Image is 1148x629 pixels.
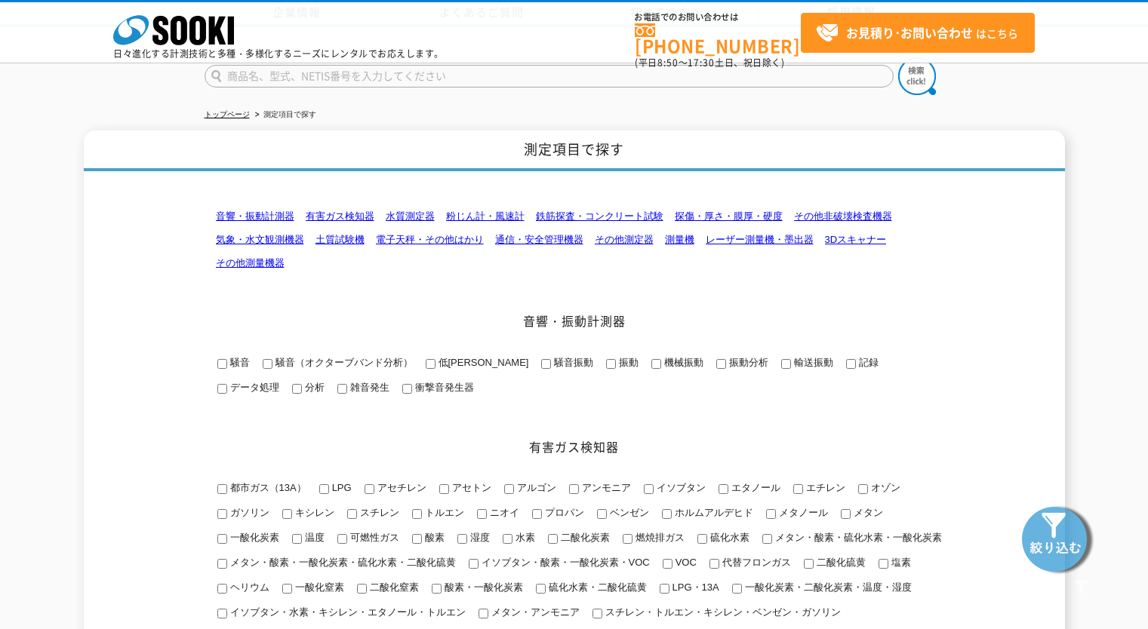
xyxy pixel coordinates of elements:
[217,609,227,618] input: イソブタン・水素・キシレン・エタノール・トルエン
[217,559,227,569] input: メタン・酸素・一酸化炭素・硫化水素・二酸化硫黄
[217,384,227,394] input: データ処理
[292,581,344,593] span: 一酸化窒素
[766,509,776,519] input: メタノール
[436,357,529,368] span: 低[PERSON_NAME]
[635,23,801,54] a: [PHONE_NUMBER]
[841,509,851,519] input: メタン
[803,482,845,493] span: エチレン
[846,23,973,41] strong: お見積り･お問い合わせ
[282,509,292,519] input: キシレン
[205,110,250,118] a: トップページ
[504,484,514,494] input: アルゴン
[804,559,814,569] input: 二酸化硫黄
[252,107,316,123] li: 測定項目で探す
[532,509,542,519] input: プロパン
[672,507,753,518] span: ホルムアルデヒド
[707,532,749,543] span: 硫化水素
[548,534,558,544] input: 二酸化炭素
[728,482,780,493] span: エタノール
[479,557,650,568] span: イソブタン・酸素・一酸化炭素・VOC
[402,384,412,394] input: 衝撃音発生器
[558,532,610,543] span: 二酸化炭素
[306,210,374,222] a: 有害ガス検知器
[495,234,583,245] a: 通信・安全管理機器
[672,557,697,568] span: VOC
[442,581,523,593] span: 酸素・一酸化炭素
[616,357,639,368] span: 振動
[851,507,883,518] span: メタン
[302,382,325,393] span: 分析
[719,557,791,568] span: 代替フロンガス
[654,482,706,493] span: イソブタン
[205,313,944,329] h2: 音響・振動計測器
[292,507,334,518] span: キシレン
[227,581,269,593] span: ヘリウム
[477,509,487,519] input: ニオイ
[635,13,801,22] span: お電話でのお問い合わせは
[661,357,703,368] span: 機械振動
[347,509,357,519] input: スチレン
[607,507,649,518] span: ベンゼン
[205,439,944,455] h2: 有害ガス検知器
[439,484,449,494] input: アセトン
[546,581,647,593] span: 硫化水素・二酸化硫黄
[888,557,911,568] span: 塩素
[503,534,512,544] input: 水素
[216,234,304,245] a: 気象・水文観測機器
[569,484,579,494] input: アンモニア
[706,234,814,245] a: レーザー測量機・墨出器
[217,584,227,594] input: ヘリウム
[551,357,593,368] span: 騒音振動
[315,234,365,245] a: 土質試験機
[879,559,888,569] input: 塩素
[422,507,464,518] span: トルエン
[536,584,546,594] input: 硫化水素・二酸化硫黄
[302,532,325,543] span: 温度
[357,584,367,594] input: 二酸化窒素
[84,130,1065,172] h1: 測定項目で探す
[541,359,551,369] input: 騒音振動
[657,56,679,69] span: 8:50
[669,581,719,593] span: LPG・13A
[216,210,294,222] a: 音響・振動計測器
[227,557,456,568] span: メタン・酸素・一酸化炭素・硫化水素・二酸化硫黄
[357,507,399,518] span: スチレン
[660,584,669,594] input: LPG・13A
[793,484,803,494] input: エチレン
[347,532,399,543] span: 可燃性ガス
[794,210,892,222] a: その他非破壊検査機器
[514,482,556,493] span: アルゴン
[292,534,302,544] input: 温度
[487,507,519,518] span: ニオイ
[772,532,942,543] span: メタン・酸素・硫化水素・一酸化炭素
[217,484,227,494] input: 都市ガス（13A）
[412,509,422,519] input: トルエン
[814,557,866,568] span: 二酸化硫黄
[512,532,535,543] span: 水素
[898,57,936,95] img: btn_search.png
[675,210,783,222] a: 探傷・厚さ・膜厚・硬度
[801,13,1035,53] a: お見積り･お問い合わせはこちら
[602,606,841,618] span: スチレン・トルエン・キシレン・ベンゼン・ガソリン
[651,359,661,369] input: 機械振動
[665,234,694,245] a: 測量機
[227,606,466,618] span: イソブタン・水素・キシレン・エタノール・トルエン
[632,532,685,543] span: 燃焼排ガス
[781,359,791,369] input: 輸送振動
[217,359,227,369] input: 騒音
[825,234,887,245] a: 3Dスキャナー
[719,484,728,494] input: エタノール
[846,359,856,369] input: 記録
[227,482,306,493] span: 都市ガス（13A）
[742,581,912,593] span: 一酸化炭素・二酸化炭素・温度・湿度
[479,609,488,618] input: メタン・アンモニア
[856,357,879,368] span: 記録
[272,357,413,368] span: 騒音（オクターブバンド分析）
[205,65,894,87] input: 商品名、型式、NETIS番号を入力してください
[386,210,435,222] a: 水質測定器
[374,482,426,493] span: アセチレン
[227,382,279,393] span: データ処理
[606,359,616,369] input: 振動
[376,234,484,245] a: 電子天秤・その他はかり
[816,22,1018,44] span: はこちら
